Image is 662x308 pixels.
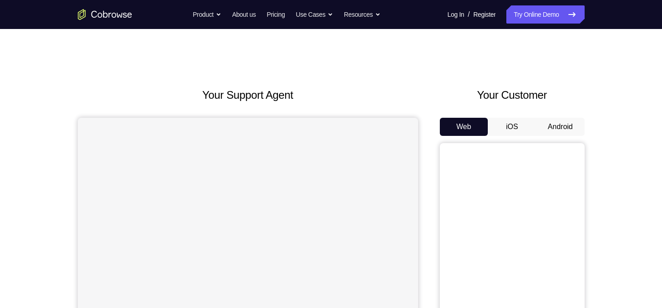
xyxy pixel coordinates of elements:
[488,118,536,136] button: iOS
[536,118,585,136] button: Android
[344,5,381,24] button: Resources
[267,5,285,24] a: Pricing
[78,9,132,20] a: Go to the home page
[468,9,470,20] span: /
[473,5,495,24] a: Register
[448,5,464,24] a: Log In
[193,5,221,24] button: Product
[296,5,333,24] button: Use Cases
[440,87,585,103] h2: Your Customer
[78,87,418,103] h2: Your Support Agent
[506,5,584,24] a: Try Online Demo
[232,5,256,24] a: About us
[440,118,488,136] button: Web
